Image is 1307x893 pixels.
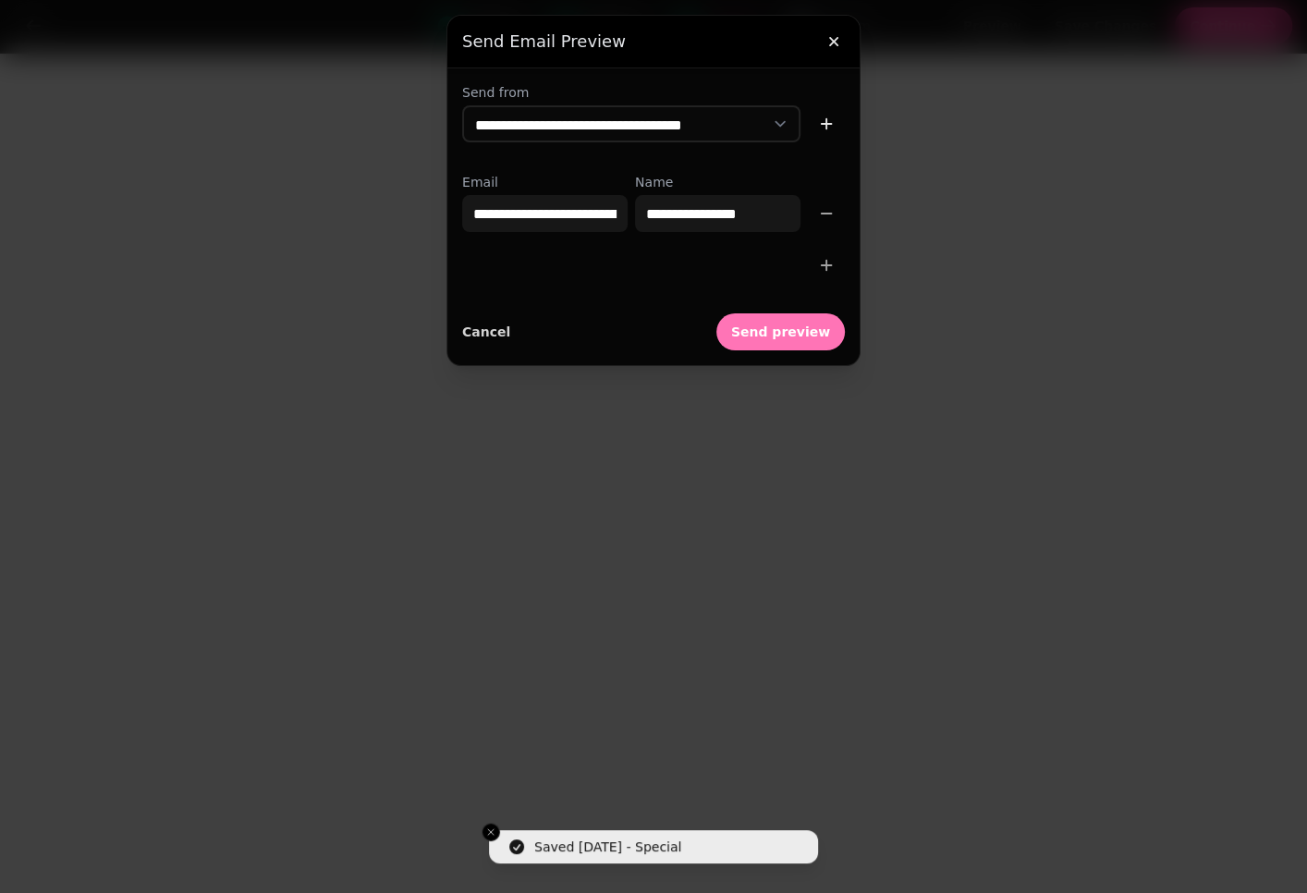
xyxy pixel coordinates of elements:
h3: Send email preview [462,31,845,53]
button: Cancel [462,313,510,350]
span: Send preview [731,325,830,338]
button: Send preview [716,313,845,350]
span: Cancel [462,325,510,338]
label: Email [462,173,628,191]
label: Send from [462,83,845,102]
label: Name [635,173,800,191]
